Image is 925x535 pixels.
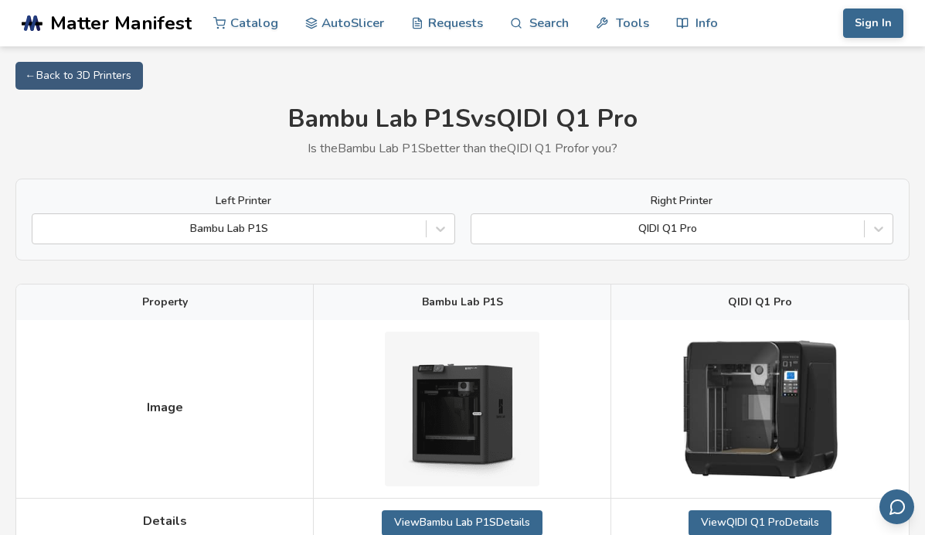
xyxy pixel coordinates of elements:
[142,296,188,308] span: Property
[422,296,503,308] span: Bambu Lab P1S
[843,9,903,38] button: Sign In
[479,223,482,235] input: QIDI Q1 Pro
[50,12,192,34] span: Matter Manifest
[40,223,43,235] input: Bambu Lab P1S
[728,296,792,308] span: QIDI Q1 Pro
[385,332,539,486] img: Bambu Lab P1S
[15,141,910,155] p: Is the Bambu Lab P1S better than the QIDI Q1 Pro for you?
[382,510,542,535] a: ViewBambu Lab P1SDetails
[879,489,914,524] button: Send feedback via email
[147,400,183,414] span: Image
[689,510,831,535] a: ViewQIDI Q1 ProDetails
[15,105,910,134] h1: Bambu Lab P1S vs QIDI Q1 Pro
[471,195,894,207] label: Right Printer
[15,62,143,90] a: ← Back to 3D Printers
[143,514,187,528] span: Details
[32,195,455,207] label: Left Printer
[683,340,838,479] img: QIDI Q1 Pro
